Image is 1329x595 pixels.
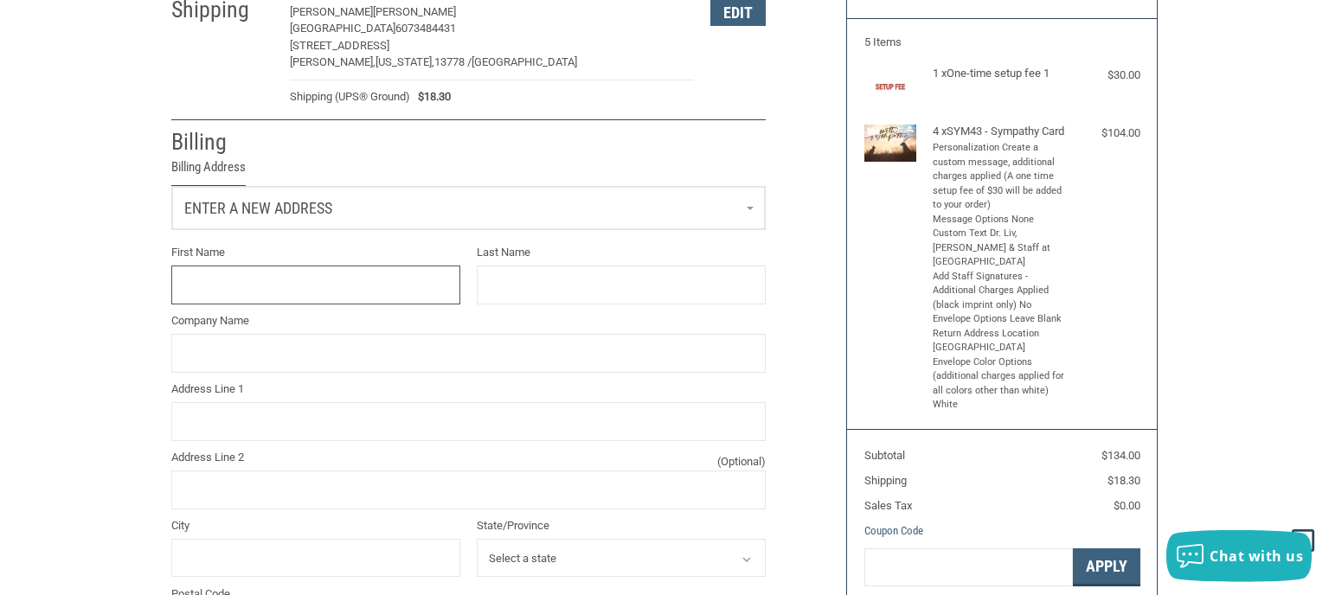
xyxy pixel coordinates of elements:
[373,5,456,18] span: [PERSON_NAME]
[1073,548,1140,587] button: Apply
[171,157,246,186] legend: Billing Address
[1114,499,1140,512] span: $0.00
[184,199,332,217] span: Enter a new address
[933,141,1067,213] li: Personalization Create a custom message, additional charges applied (A one time setup fee of $30 ...
[290,5,373,18] span: [PERSON_NAME]
[434,55,472,68] span: 13778 /
[933,355,1067,413] li: Envelope Color Options (additional charges applied for all colors other than white) White
[376,55,434,68] span: [US_STATE],
[290,88,410,106] span: Shipping (UPS® Ground)
[290,55,376,68] span: [PERSON_NAME],
[472,55,577,68] span: [GEOGRAPHIC_DATA]
[290,22,395,35] span: [GEOGRAPHIC_DATA]
[864,35,1140,49] h3: 5 Items
[864,524,923,537] a: Coupon Code
[171,244,460,261] label: First Name
[477,244,766,261] label: Last Name
[171,381,766,398] label: Address Line 1
[933,67,1067,80] h4: 1 x One-time setup fee 1
[171,312,766,329] label: Company Name
[1166,530,1312,582] button: Chat with us
[864,449,905,462] span: Subtotal
[933,213,1067,227] li: Message Options None
[290,39,389,52] span: [STREET_ADDRESS]
[933,227,1067,270] li: Custom Text Dr. Liv, [PERSON_NAME] & Staff at [GEOGRAPHIC_DATA]
[477,517,766,534] label: State/Province
[1071,67,1140,84] div: $30.00
[171,517,460,534] label: City
[933,312,1067,327] li: Envelope Options Leave Blank
[717,453,766,470] small: (Optional)
[864,474,907,487] span: Shipping
[171,449,766,466] label: Address Line 2
[864,548,1073,587] input: Gift Certificate or Coupon Code
[1107,474,1140,487] span: $18.30
[410,88,452,106] span: $18.30
[1071,125,1140,142] div: $104.00
[864,499,912,512] span: Sales Tax
[171,128,273,157] h2: Billing
[395,22,456,35] span: 6073484431
[1101,449,1140,462] span: $134.00
[172,187,765,229] a: Enter or select a different address
[933,270,1067,313] li: Add Staff Signatures - Additional Charges Applied (black imprint only) No
[933,125,1067,138] h4: 4 x SYM43 - Sympathy Card
[933,327,1067,355] li: Return Address Location [GEOGRAPHIC_DATA]
[1210,547,1303,566] span: Chat with us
